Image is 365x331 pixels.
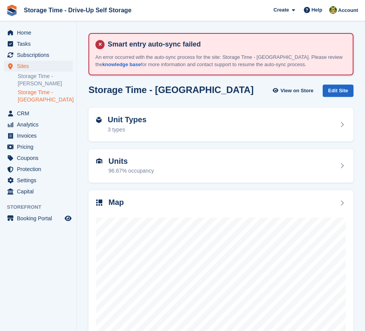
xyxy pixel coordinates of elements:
img: stora-icon-8386f47178a22dfd0bd8f6a31ec36ba5ce8667c1dd55bd0f319d3a0aa187defe.svg [6,5,18,16]
div: Edit Site [323,85,353,97]
a: Storage Time - [GEOGRAPHIC_DATA] [18,89,73,103]
span: CRM [17,108,63,119]
a: menu [4,141,73,152]
span: Capital [17,186,63,197]
h2: Storage Time - [GEOGRAPHIC_DATA] [88,85,253,95]
a: menu [4,130,73,141]
span: Sites [17,61,63,72]
span: Analytics [17,119,63,130]
a: menu [4,38,73,49]
a: menu [4,61,73,72]
span: Subscriptions [17,50,63,60]
a: Storage Time - [PERSON_NAME] [18,73,73,87]
a: Edit Site [323,85,353,100]
a: menu [4,50,73,60]
a: knowledge base [102,62,141,67]
a: Units 96.67% occupancy [88,149,353,183]
span: Booking Portal [17,213,63,224]
span: Storefront [7,203,77,211]
a: menu [4,164,73,175]
span: Settings [17,175,63,186]
p: An error occurred with the auto-sync process for the site: Storage Time - [GEOGRAPHIC_DATA]. Plea... [95,53,347,68]
span: Pricing [17,141,63,152]
span: Home [17,27,63,38]
a: menu [4,27,73,38]
a: View on Store [272,85,317,97]
a: menu [4,213,73,224]
h4: Smart entry auto-sync failed [105,40,347,49]
img: unit-icn-7be61d7bf1b0ce9d3e12c5938cc71ed9869f7b940bace4675aadf7bd6d80202e.svg [96,158,102,164]
a: Unit Types 3 types [88,108,353,141]
div: 3 types [108,126,147,134]
img: map-icn-33ee37083ee616e46c38cad1a60f524a97daa1e2b2c8c0bc3eb3415660979fc1.svg [96,200,102,206]
span: Protection [17,164,63,175]
a: menu [4,186,73,197]
a: Preview store [63,214,73,223]
span: Tasks [17,38,63,49]
img: unit-type-icn-2b2737a686de81e16bb02015468b77c625bbabd49415b5ef34ead5e3b44a266d.svg [96,117,102,123]
h2: Units [108,157,154,166]
h2: Map [108,198,124,207]
span: Account [338,7,358,14]
a: menu [4,153,73,163]
span: Coupons [17,153,63,163]
h2: Unit Types [108,115,147,124]
span: Create [273,6,289,14]
span: Help [312,6,322,14]
a: menu [4,108,73,119]
a: menu [4,175,73,186]
a: Storage Time - Drive-Up Self Storage [21,4,135,17]
a: menu [4,119,73,130]
span: View on Store [280,87,313,95]
img: Zain Sarwar [329,6,337,14]
span: Invoices [17,130,63,141]
div: 96.67% occupancy [108,167,154,175]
